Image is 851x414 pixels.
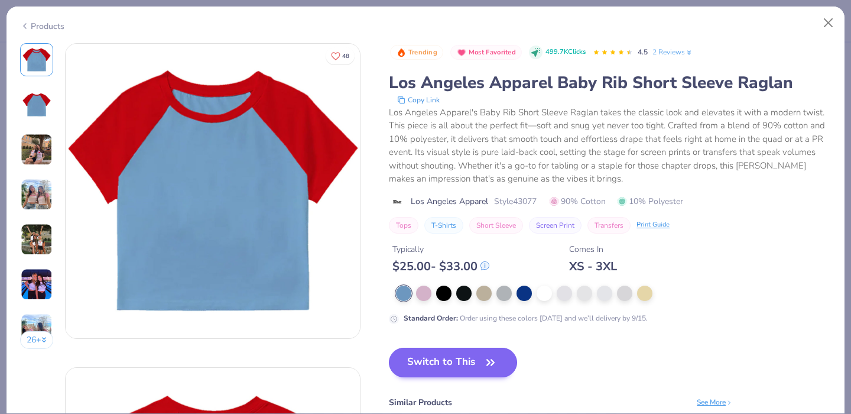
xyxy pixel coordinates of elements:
span: Trending [408,49,437,56]
div: Products [20,20,64,33]
button: copy to clipboard [394,94,443,106]
div: See More [697,397,733,407]
button: 26+ [20,331,54,349]
span: Style 43077 [494,195,537,208]
button: Switch to This [389,348,517,377]
div: 4.5 Stars [593,43,633,62]
button: Like [326,47,355,64]
img: Front [66,44,360,338]
button: T-Shirts [424,217,463,234]
img: Trending sort [397,48,406,57]
button: Close [817,12,840,34]
span: Los Angeles Apparel [411,195,488,208]
button: Short Sleeve [469,217,523,234]
span: Most Favorited [469,49,516,56]
button: Screen Print [529,217,582,234]
img: User generated content [21,134,53,166]
img: Back [22,90,51,119]
div: Comes In [569,243,617,255]
div: Typically [392,243,489,255]
div: XS - 3XL [569,259,617,274]
img: User generated content [21,269,53,300]
div: Los Angeles Apparel's Baby Rib Short Sleeve Raglan takes the classic look and elevates it with a ... [389,106,831,186]
img: Most Favorited sort [457,48,466,57]
span: 90% Cotton [550,195,606,208]
span: 10% Polyester [618,195,683,208]
div: Los Angeles Apparel Baby Rib Short Sleeve Raglan [389,72,831,94]
img: brand logo [389,197,405,206]
div: Similar Products [389,396,452,409]
strong: Standard Order : [404,313,458,323]
span: 48 [342,53,349,59]
div: $ 25.00 - $ 33.00 [392,259,489,274]
button: Badge Button [450,45,522,60]
img: Front [22,46,51,74]
a: 2 Reviews [652,47,693,57]
img: User generated content [21,179,53,211]
span: 499.7K Clicks [545,47,586,57]
button: Badge Button [390,45,443,60]
span: 4.5 [638,47,648,57]
button: Transfers [587,217,631,234]
div: Print Guide [636,220,670,230]
button: Tops [389,217,418,234]
img: User generated content [21,313,53,345]
img: User generated content [21,224,53,255]
div: Order using these colors [DATE] and we’ll delivery by 9/15. [404,313,648,324]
